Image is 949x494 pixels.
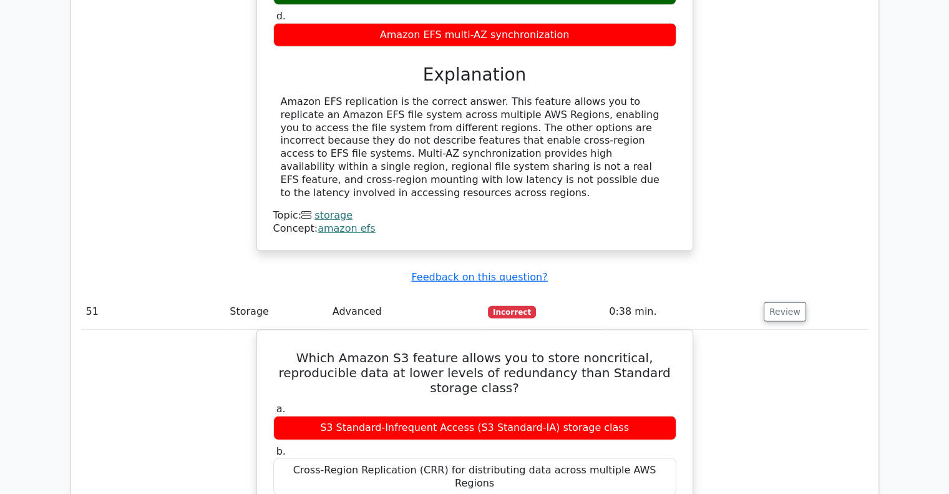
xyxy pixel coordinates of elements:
a: Feedback on this question? [411,271,547,283]
span: a. [276,403,286,415]
td: Advanced [328,294,483,330]
a: storage [314,209,353,221]
button: Review [764,302,806,322]
a: amazon efs [318,222,375,234]
span: Incorrect [488,306,536,319]
div: Amazon EFS multi-AZ synchronization [273,23,676,47]
div: S3 Standard-Infrequent Access (S3 Standard-IA) storage class [273,416,676,440]
h5: Which Amazon S3 feature allows you to store noncritical, reproducible data at lower levels of red... [272,350,678,395]
span: d. [276,10,286,22]
h3: Explanation [281,64,669,86]
div: Concept: [273,222,676,235]
td: Storage [225,294,327,330]
td: 51 [81,294,225,330]
span: b. [276,445,286,457]
td: 0:38 min. [604,294,759,330]
div: Topic: [273,209,676,222]
div: Amazon EFS replication is the correct answer. This feature allows you to replicate an Amazon EFS ... [281,96,669,199]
